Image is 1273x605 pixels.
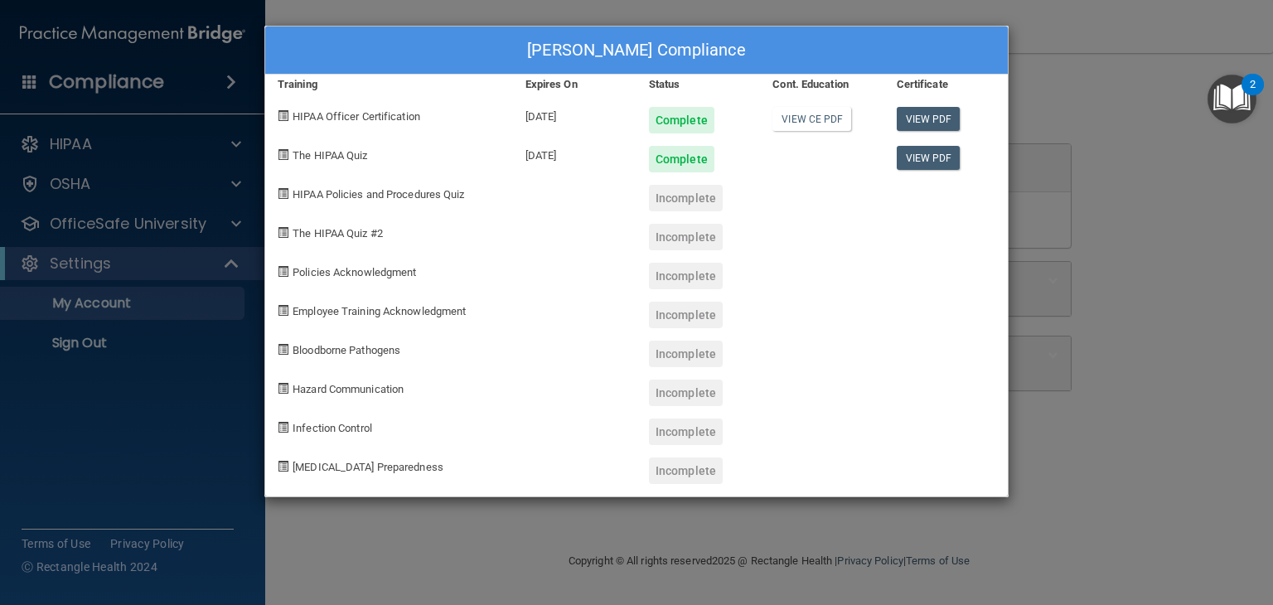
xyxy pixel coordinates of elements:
span: Bloodborne Pathogens [293,344,400,356]
a: View PDF [897,107,961,131]
span: Hazard Communication [293,383,404,395]
button: Open Resource Center, 2 new notifications [1208,75,1256,123]
div: Complete [649,146,714,172]
span: Employee Training Acknowledgment [293,305,466,317]
span: HIPAA Officer Certification [293,110,420,123]
div: Training [265,75,513,94]
a: View PDF [897,146,961,170]
span: HIPAA Policies and Procedures Quiz [293,188,464,201]
div: Certificate [884,75,1008,94]
span: Infection Control [293,422,372,434]
div: Incomplete [649,263,723,289]
div: [DATE] [513,133,636,172]
div: Incomplete [649,380,723,406]
div: Incomplete [649,224,723,250]
div: [PERSON_NAME] Compliance [265,27,1008,75]
a: View CE PDF [772,107,851,131]
div: Incomplete [649,302,723,328]
span: The HIPAA Quiz [293,149,367,162]
div: Cont. Education [760,75,883,94]
span: [MEDICAL_DATA] Preparedness [293,461,443,473]
div: Incomplete [649,185,723,211]
div: Incomplete [649,419,723,445]
div: Incomplete [649,457,723,484]
span: The HIPAA Quiz #2 [293,227,383,240]
div: Expires On [513,75,636,94]
span: Policies Acknowledgment [293,266,416,278]
div: [DATE] [513,94,636,133]
div: Status [636,75,760,94]
div: Incomplete [649,341,723,367]
div: Complete [649,107,714,133]
div: 2 [1250,85,1256,106]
